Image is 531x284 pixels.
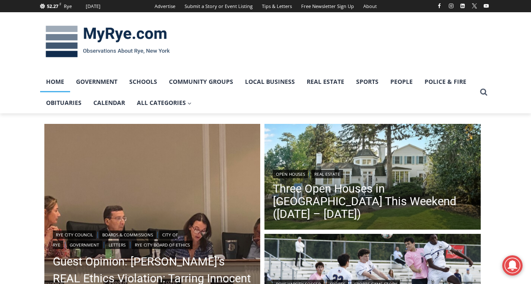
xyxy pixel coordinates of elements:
[350,71,384,92] a: Sports
[87,92,131,113] a: Calendar
[419,71,472,92] a: Police & Fire
[273,170,308,178] a: Open Houses
[384,71,419,92] a: People
[481,1,491,11] a: YouTube
[67,241,102,249] a: Government
[40,92,87,113] a: Obituaries
[446,1,456,11] a: Instagram
[60,2,61,6] span: F
[40,71,70,92] a: Home
[434,1,444,11] a: Facebook
[40,71,476,114] nav: Primary Navigation
[53,230,96,239] a: Rye City Council
[273,182,472,220] a: Three Open Houses in [GEOGRAPHIC_DATA] This Weekend ([DATE] – [DATE])
[311,170,343,178] a: Real Estate
[163,71,239,92] a: Community Groups
[70,71,123,92] a: Government
[131,92,198,113] a: All Categories
[457,1,468,11] a: Linkedin
[123,71,163,92] a: Schools
[47,3,58,9] span: 52.27
[469,1,479,11] a: X
[132,241,193,249] a: Rye City Board of Ethics
[53,229,252,249] div: | | | | |
[137,98,192,107] span: All Categories
[264,124,481,232] img: 162 Kirby Lane, Rye
[476,85,491,100] button: View Search Form
[99,230,156,239] a: Boards & Commissions
[273,168,472,178] div: |
[40,20,175,64] img: MyRye.com
[264,124,481,232] a: Read More Three Open Houses in Rye This Weekend (October 11 – 12)
[64,3,72,10] div: Rye
[86,3,101,10] div: [DATE]
[106,241,128,249] a: Letters
[301,71,350,92] a: Real Estate
[239,71,301,92] a: Local Business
